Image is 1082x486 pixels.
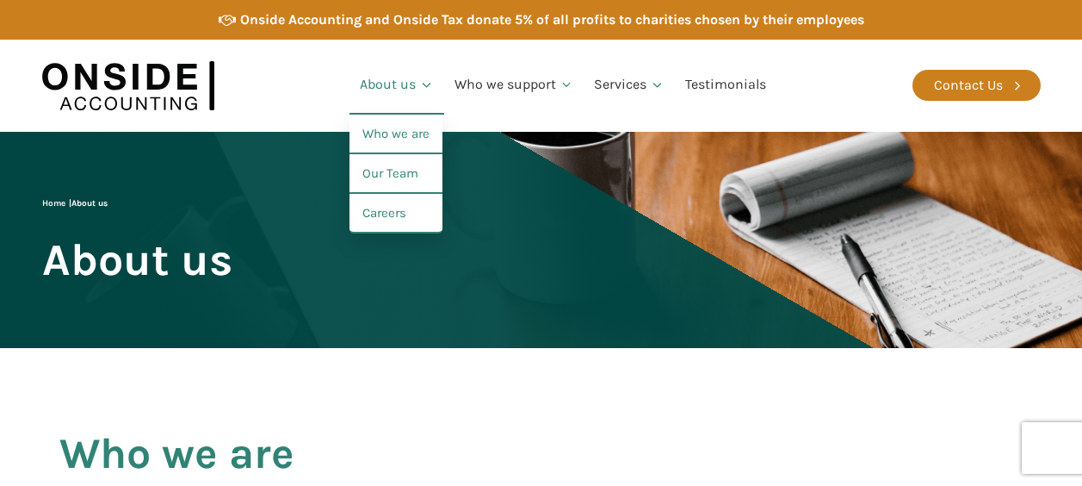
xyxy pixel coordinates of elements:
[349,194,442,234] a: Careers
[934,74,1003,97] div: Contact Us
[912,70,1041,101] a: Contact Us
[349,56,444,115] a: About us
[42,198,65,209] a: Home
[349,154,442,194] a: Our Team
[584,56,675,115] a: Services
[444,56,584,115] a: Who we support
[42,236,232,283] span: About us
[71,198,108,209] span: About us
[42,198,108,209] span: |
[240,9,864,31] div: Onside Accounting and Onside Tax donate 5% of all profits to charities chosen by their employees
[349,115,442,154] a: Who we are
[675,56,776,115] a: Testimonials
[42,53,214,119] img: Onside Accounting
